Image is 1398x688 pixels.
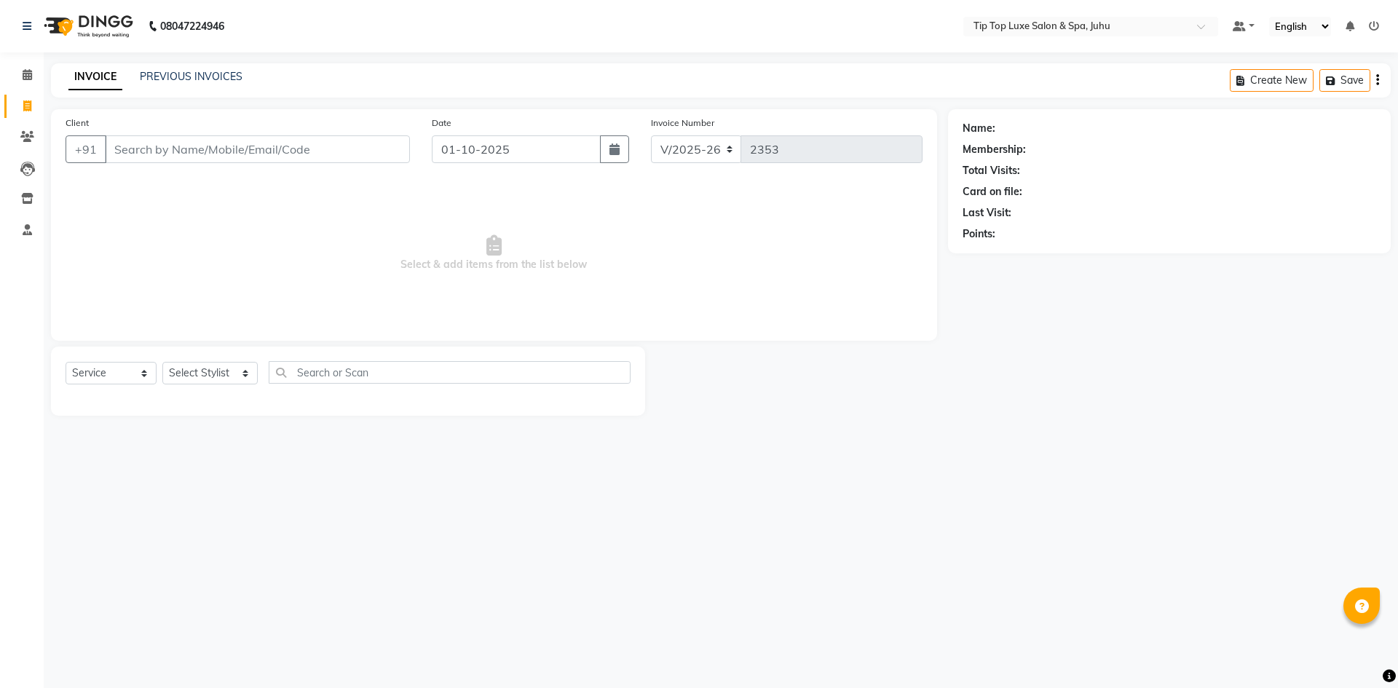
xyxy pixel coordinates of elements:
[140,70,242,83] a: PREVIOUS INVOICES
[651,116,714,130] label: Invoice Number
[963,163,1020,178] div: Total Visits:
[963,205,1011,221] div: Last Visit:
[66,135,106,163] button: +91
[1337,630,1383,673] iframe: chat widget
[963,142,1026,157] div: Membership:
[269,361,631,384] input: Search or Scan
[1319,69,1370,92] button: Save
[68,64,122,90] a: INVOICE
[963,121,995,136] div: Name:
[963,226,995,242] div: Points:
[1230,69,1314,92] button: Create New
[160,6,224,47] b: 08047224946
[105,135,410,163] input: Search by Name/Mobile/Email/Code
[37,6,137,47] img: logo
[963,184,1022,199] div: Card on file:
[432,116,451,130] label: Date
[66,181,923,326] span: Select & add items from the list below
[66,116,89,130] label: Client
